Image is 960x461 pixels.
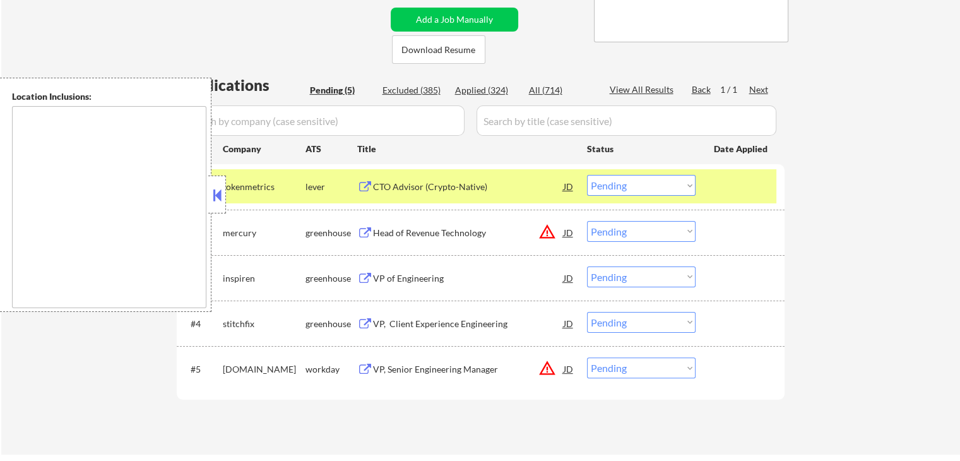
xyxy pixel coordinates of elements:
div: Next [749,83,769,96]
div: Applied (324) [455,84,518,97]
input: Search by title (case sensitive) [477,105,776,136]
div: greenhouse [305,318,357,330]
button: warning_amber [538,223,556,241]
div: VP of Engineering [373,272,564,285]
div: #4 [191,318,213,330]
div: tokenmetrics [223,181,305,193]
div: Company [223,143,305,155]
button: warning_amber [538,359,556,377]
div: VP, Client Experience Engineering [373,318,564,330]
div: JD [562,357,575,380]
div: lever [305,181,357,193]
div: Location Inclusions: [12,90,206,103]
div: JD [562,175,575,198]
div: inspiren [223,272,305,285]
div: Back [692,83,712,96]
div: Status [587,137,696,160]
div: JD [562,221,575,244]
div: JD [562,266,575,289]
div: Pending (5) [310,84,373,97]
div: View All Results [610,83,677,96]
button: Download Resume [392,35,485,64]
div: JD [562,312,575,335]
div: Applications [181,78,305,93]
div: mercury [223,227,305,239]
div: All (714) [529,84,592,97]
div: Title [357,143,575,155]
div: 1 / 1 [720,83,749,96]
input: Search by company (case sensitive) [181,105,465,136]
div: [DOMAIN_NAME] [223,363,305,376]
div: ATS [305,143,357,155]
div: workday [305,363,357,376]
div: Head of Revenue Technology [373,227,564,239]
div: VP, Senior Engineering Manager [373,363,564,376]
div: greenhouse [305,272,357,285]
button: Add a Job Manually [391,8,518,32]
div: stitchfix [223,318,305,330]
div: Excluded (385) [382,84,446,97]
div: #5 [191,363,213,376]
div: Date Applied [714,143,769,155]
div: greenhouse [305,227,357,239]
div: CTO Advisor (Crypto-Native) [373,181,564,193]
